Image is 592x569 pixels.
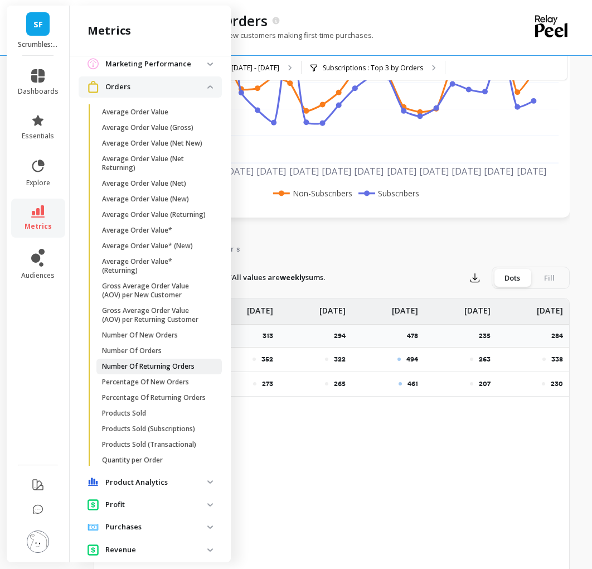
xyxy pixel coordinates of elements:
[88,478,99,486] img: navigation item icon
[102,409,146,418] p: Products Sold
[102,226,172,235] p: Average Order Value*
[406,355,418,364] p: 494
[26,179,50,187] span: explore
[323,64,423,73] p: Subscriptions : Top 3 by Orders
[537,298,563,316] p: [DATE]
[102,346,162,355] p: Number Of Orders
[207,503,213,507] img: down caret icon
[102,440,196,449] p: Products Sold (Transactional)
[105,522,207,533] p: Purchases
[18,40,59,49] p: Scrumbles: Natural Pet Food
[407,379,418,388] p: 461
[392,298,418,316] p: [DATE]
[102,155,208,172] p: Average Order Value (Net Returning)
[479,379,491,388] p: 207
[247,298,273,316] p: [DATE]
[102,210,206,219] p: Average Order Value (Returning)
[334,355,346,364] p: 322
[102,393,206,402] p: Percentage Of Returning Orders
[551,355,563,364] p: 338
[207,548,213,552] img: down caret icon
[319,298,346,316] p: [DATE]
[21,271,55,280] span: audiences
[102,108,168,117] p: Average Order Value
[263,331,280,340] p: 313
[102,425,195,433] p: Products Sold (Subscriptions)
[102,195,189,204] p: Average Order Value (New)
[407,331,425,340] p: 478
[464,298,491,316] p: [DATE]
[94,234,570,260] nav: Tabs
[262,379,273,388] p: 273
[207,525,213,529] img: down caret icon
[551,379,563,388] p: 230
[494,269,531,287] div: Dots
[25,222,52,231] span: metrics
[88,23,131,38] h2: metrics
[102,179,186,188] p: Average Order Value (Net)
[88,544,99,556] img: navigation item icon
[334,331,352,340] p: 294
[105,477,207,488] p: Product Analytics
[88,499,99,510] img: navigation item icon
[102,456,163,465] p: Quantity per Order
[105,499,207,510] p: Profit
[33,18,43,31] span: SF
[334,379,346,388] p: 265
[27,531,49,553] img: profile picture
[551,331,570,340] p: 284
[531,269,567,287] div: Fill
[88,58,99,70] img: navigation item icon
[228,272,325,283] p: *All values are sums.
[105,59,207,70] p: Marketing Performance
[280,272,305,282] strong: weekly
[102,362,195,371] p: Number Of Returning Orders
[22,132,54,141] span: essentials
[207,62,213,66] img: down caret icon
[207,85,213,89] img: down caret icon
[102,331,178,340] p: Number Of New Orders
[102,257,208,275] p: Average Order Value* (Returning)
[102,123,193,132] p: Average Order Value (Gross)
[479,331,497,340] p: 235
[207,480,213,484] img: down caret icon
[102,378,189,387] p: Percentage Of New Orders
[102,282,208,300] p: Gross Average Order Value (AOV) per New Customer
[94,30,373,40] p: The number of orders placed by new customers making first-time purchases.
[102,242,193,250] p: Average Order Value* (New)
[102,139,202,148] p: Average Order Value (Net New)
[105,81,207,93] p: Orders
[88,524,99,531] img: navigation item icon
[479,355,491,364] p: 263
[18,87,59,96] span: dashboards
[261,355,273,364] p: 352
[102,306,208,324] p: Gross Average Order Value (AOV) per Returning Customer
[88,81,99,93] img: navigation item icon
[105,544,207,556] p: Revenue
